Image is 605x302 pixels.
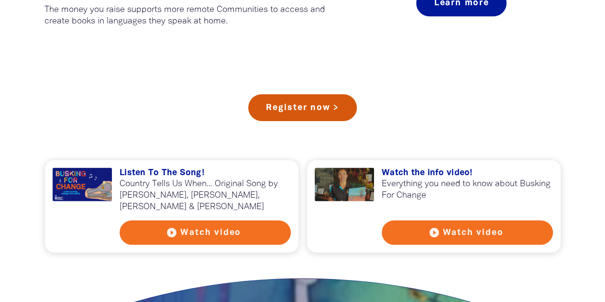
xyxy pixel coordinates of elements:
[44,4,334,27] p: The money you raise supports more remote Communities to access and create books in languages they...
[428,226,440,238] i: play_circle_filled
[120,168,291,178] h3: Listen To The Song!
[120,220,291,245] button: play_circle_filled Watch video
[382,168,553,178] h3: Watch the info video!
[382,220,553,245] button: play_circle_filled Watch video
[248,94,357,121] a: Register now >
[166,226,177,238] i: play_circle_filled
